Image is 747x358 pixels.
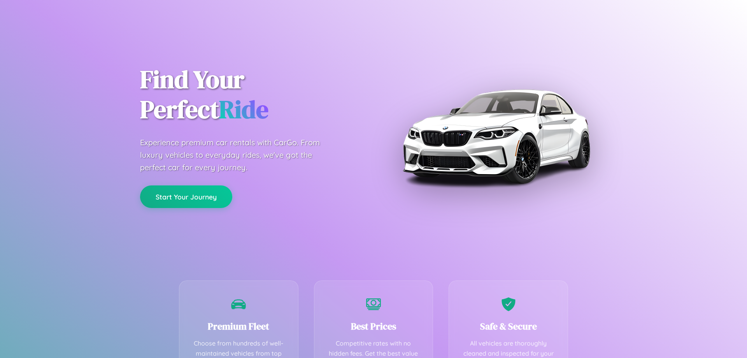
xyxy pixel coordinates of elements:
[461,320,556,333] h3: Safe & Secure
[326,320,421,333] h3: Best Prices
[191,320,286,333] h3: Premium Fleet
[140,65,362,125] h1: Find Your Perfect
[219,92,268,126] span: Ride
[399,39,593,234] img: Premium BMW car rental vehicle
[140,136,335,174] p: Experience premium car rentals with CarGo. From luxury vehicles to everyday rides, we've got the ...
[140,185,232,208] button: Start Your Journey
